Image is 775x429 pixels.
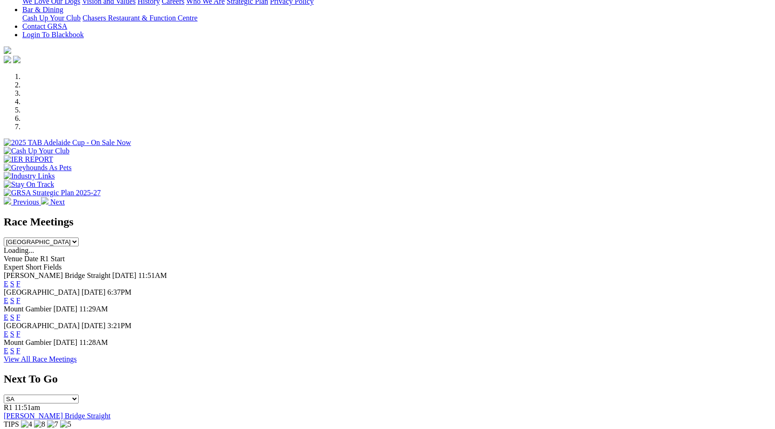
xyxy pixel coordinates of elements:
span: Previous [13,198,39,206]
span: R1 Start [40,255,65,263]
span: [PERSON_NAME] Bridge Straight [4,271,110,279]
a: E [4,347,8,355]
span: Mount Gambier [4,338,52,346]
span: [DATE] [54,338,78,346]
span: Next [50,198,65,206]
span: TIPS [4,420,19,428]
a: Bar & Dining [22,6,63,13]
a: Login To Blackbook [22,31,84,39]
span: [DATE] [112,271,136,279]
img: twitter.svg [13,56,20,63]
img: 7 [47,420,58,429]
img: IER REPORT [4,155,53,164]
span: Short [26,263,42,271]
a: Previous [4,198,41,206]
img: GRSA Strategic Plan 2025-27 [4,189,101,197]
a: F [16,280,20,288]
span: 11:28AM [79,338,108,346]
a: Contact GRSA [22,22,67,30]
div: Bar & Dining [22,14,771,22]
h2: Next To Go [4,373,771,385]
img: 2025 TAB Adelaide Cup - On Sale Now [4,139,131,147]
a: Next [41,198,65,206]
span: Mount Gambier [4,305,52,313]
a: [PERSON_NAME] Bridge Straight [4,412,110,420]
span: 6:37PM [108,288,132,296]
a: F [16,313,20,321]
img: logo-grsa-white.png [4,46,11,54]
span: 11:51AM [138,271,167,279]
img: Industry Links [4,172,55,180]
a: E [4,330,8,338]
a: E [4,313,8,321]
span: 11:51am [14,403,40,411]
span: Date [24,255,38,263]
img: chevron-left-pager-white.svg [4,197,11,205]
img: 4 [21,420,32,429]
img: 5 [60,420,71,429]
a: F [16,297,20,304]
img: facebook.svg [4,56,11,63]
span: [DATE] [81,288,106,296]
span: 11:29AM [79,305,108,313]
span: [DATE] [54,305,78,313]
span: 3:21PM [108,322,132,330]
a: Cash Up Your Club [22,14,81,22]
a: F [16,347,20,355]
img: Stay On Track [4,180,54,189]
a: E [4,280,8,288]
span: Fields [43,263,61,271]
span: [GEOGRAPHIC_DATA] [4,322,80,330]
a: Chasers Restaurant & Function Centre [82,14,197,22]
img: Cash Up Your Club [4,147,69,155]
a: F [16,330,20,338]
img: Greyhounds As Pets [4,164,72,172]
a: S [10,330,14,338]
a: S [10,297,14,304]
a: S [10,280,14,288]
span: Loading... [4,246,34,254]
a: S [10,347,14,355]
a: E [4,297,8,304]
span: [DATE] [81,322,106,330]
span: R1 [4,403,13,411]
img: chevron-right-pager-white.svg [41,197,48,205]
span: [GEOGRAPHIC_DATA] [4,288,80,296]
span: Expert [4,263,24,271]
a: S [10,313,14,321]
img: 8 [34,420,45,429]
span: Venue [4,255,22,263]
a: View All Race Meetings [4,355,77,363]
h2: Race Meetings [4,216,771,228]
